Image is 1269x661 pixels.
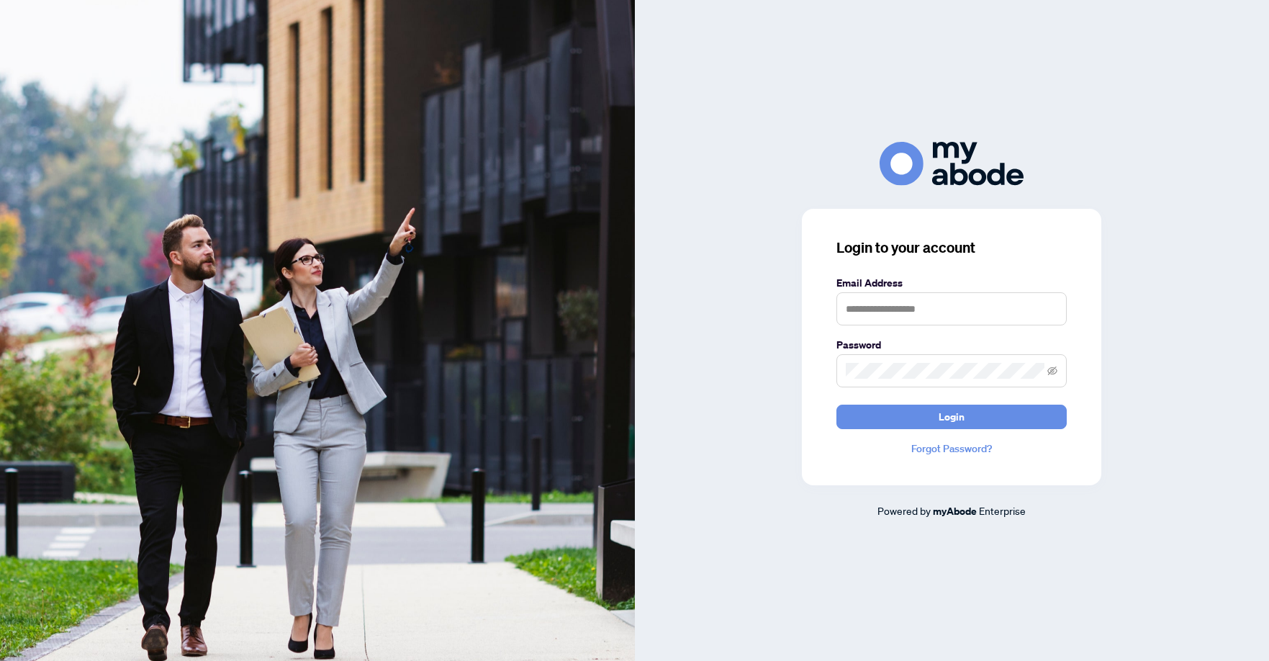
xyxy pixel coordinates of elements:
span: eye-invisible [1047,366,1057,376]
img: ma-logo [880,142,1024,186]
label: Password [836,337,1067,353]
button: Login [836,405,1067,429]
span: Enterprise [979,504,1026,517]
span: Login [939,405,965,428]
a: myAbode [933,503,977,519]
span: Powered by [877,504,931,517]
a: Forgot Password? [836,441,1067,457]
h3: Login to your account [836,238,1067,258]
label: Email Address [836,275,1067,291]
